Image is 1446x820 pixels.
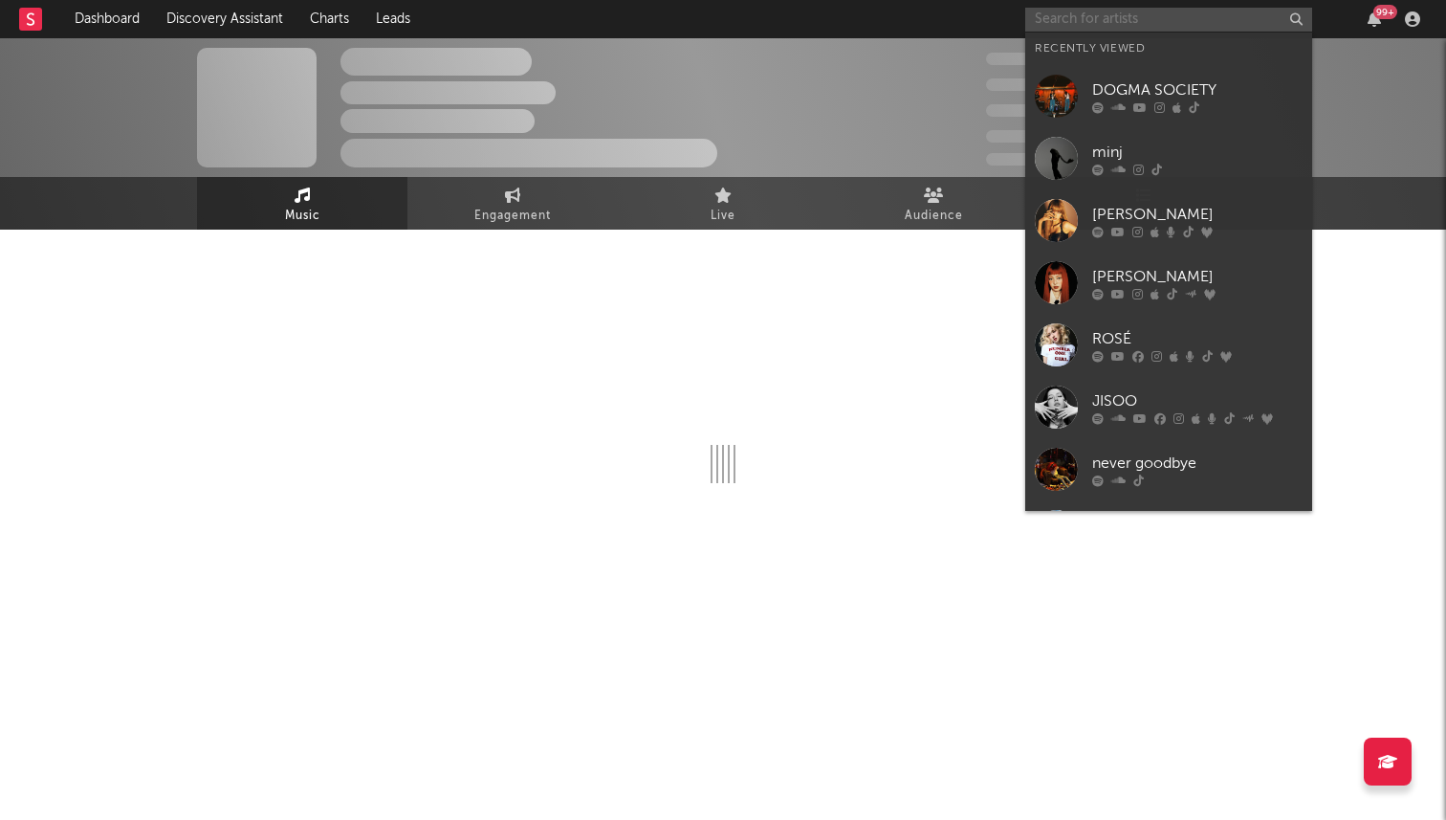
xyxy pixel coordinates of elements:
a: Baileyrp [1025,500,1312,563]
span: Jump Score: 85.0 [986,153,1099,166]
span: 50,000,000 [986,78,1084,91]
span: Engagement [474,205,551,228]
span: Audience [905,205,963,228]
button: 99+ [1368,11,1381,27]
a: Music [197,177,407,230]
div: [PERSON_NAME] [1092,203,1303,226]
a: JISOO [1025,376,1312,438]
div: 99 + [1373,5,1397,19]
a: [PERSON_NAME] [1025,189,1312,252]
span: 50,000,000 Monthly Listeners [986,130,1200,143]
a: minj [1025,127,1312,189]
div: minj [1092,141,1303,164]
a: never goodbye [1025,438,1312,500]
span: 100,000 [986,104,1062,117]
a: DOGMA SOCIETY [1025,65,1312,127]
div: DOGMA SOCIETY [1092,78,1303,101]
span: 300,000 [986,53,1063,65]
div: never goodbye [1092,452,1303,475]
span: Live [711,205,735,228]
span: Music [285,205,320,228]
input: Search for artists [1025,8,1312,32]
a: [PERSON_NAME] [1025,252,1312,314]
a: Audience [828,177,1039,230]
div: ROSÉ [1092,327,1303,350]
a: ROSÉ [1025,314,1312,376]
div: [PERSON_NAME] [1092,265,1303,288]
a: Engagement [407,177,618,230]
div: Recently Viewed [1035,37,1303,60]
div: JISOO [1092,389,1303,412]
a: Live [618,177,828,230]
